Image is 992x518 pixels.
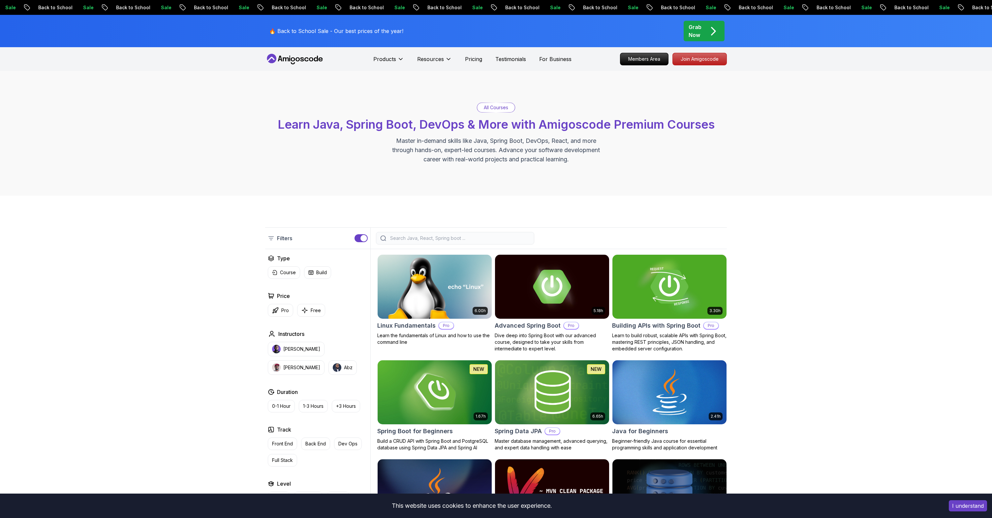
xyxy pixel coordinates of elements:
[332,400,360,412] button: +3 Hours
[283,346,320,352] p: [PERSON_NAME]
[338,440,357,447] p: Dev Ops
[268,342,325,356] button: instructor img[PERSON_NAME]
[301,437,330,450] button: Back End
[297,304,325,317] button: Free
[336,403,356,409] p: +3 Hours
[272,345,281,353] img: instructor img
[108,4,153,11] p: Back to School
[886,4,931,11] p: Back to School
[334,437,362,450] button: Dev Ops
[268,400,295,412] button: 0-1 Hour
[620,53,668,65] a: Members Area
[272,363,281,372] img: instructor img
[272,440,293,447] p: Front End
[931,4,952,11] p: Sale
[277,480,291,488] h2: Level
[673,53,727,65] p: Join Amigoscode
[280,269,296,276] p: Course
[612,360,727,451] a: Java for Beginners card2.41hJava for BeginnersBeginner-friendly Java course for essential program...
[294,492,323,504] button: Mid-level
[495,321,561,330] h2: Advanced Spring Boot
[327,492,350,504] button: Senior
[542,4,563,11] p: Sale
[281,307,289,314] p: Pro
[231,4,252,11] p: Sale
[377,332,492,345] p: Learn the fundamentals of Linux and how to use the command line
[153,4,174,11] p: Sale
[711,414,721,419] p: 2.41h
[311,307,321,314] p: Free
[495,254,609,352] a: Advanced Spring Boot card5.18hAdvanced Spring BootProDive deep into Spring Boot with our advanced...
[689,23,701,39] p: Grab Now
[419,4,464,11] p: Back to School
[672,53,727,65] a: Join Amigoscode
[378,255,492,319] img: Linux Fundamentals card
[299,400,328,412] button: 1-3 Hours
[417,55,444,63] p: Resources
[497,4,542,11] p: Back to School
[612,254,727,352] a: Building APIs with Spring Boot card3.30hBuilding APIs with Spring BootProLearn to build robust, s...
[278,117,715,132] span: Learn Java, Spring Boot, DevOps & More with Amigoscode Premium Courses
[373,55,404,68] button: Products
[272,403,291,409] p: 0-1 Hour
[304,266,331,279] button: Build
[268,266,300,279] button: Course
[268,492,290,504] button: Junior
[495,360,609,424] img: Spring Data JPA card
[264,4,309,11] p: Back to School
[283,364,320,371] p: [PERSON_NAME]
[731,4,776,11] p: Back to School
[277,388,298,396] h2: Duration
[277,254,290,262] h2: Type
[303,403,324,409] p: 1-3 Hours
[776,4,797,11] p: Sale
[476,414,486,419] p: 1.67h
[305,440,326,447] p: Back End
[30,4,75,11] p: Back to School
[495,360,609,451] a: Spring Data JPA card6.65hNEWSpring Data JPAProMaster database management, advanced querying, and ...
[389,235,530,242] input: Search Java, React, Spring boot ...
[612,438,727,451] p: Beginner-friendly Java course for essential programming skills and application development
[809,4,853,11] p: Back to School
[268,454,297,467] button: Full Stack
[473,366,484,372] p: NEW
[465,55,482,63] a: Pricing
[591,366,602,372] p: NEW
[495,255,609,319] img: Advanced Spring Boot card
[853,4,875,11] p: Sale
[268,360,325,375] button: instructor img[PERSON_NAME]
[495,55,526,63] a: Testimonials
[495,438,609,451] p: Master database management, advanced querying, and expert data handling with ease
[545,428,560,435] p: Pro
[377,254,492,345] a: Linux Fundamentals card6.00hLinux FundamentalsProLearn the fundamentals of Linux and how to use t...
[278,330,304,338] h2: Instructors
[269,27,403,35] p: 🔥 Back to School Sale - Our best prices of the year!
[277,292,290,300] h2: Price
[272,457,293,464] p: Full Stack
[377,438,492,451] p: Build a CRUD API with Spring Boot and PostgreSQL database using Spring Data JPA and Spring AI
[373,55,396,63] p: Products
[344,364,353,371] p: Abz
[612,427,668,436] h2: Java for Beginners
[328,360,357,375] button: instructor imgAbz
[564,322,578,329] p: Pro
[698,4,719,11] p: Sale
[704,322,718,329] p: Pro
[377,321,436,330] h2: Linux Fundamentals
[949,500,987,511] button: Accept cookies
[612,255,727,319] img: Building APIs with Spring Boot card
[612,360,727,424] img: Java for Beginners card
[709,308,721,313] p: 3.30h
[75,4,96,11] p: Sale
[464,4,485,11] p: Sale
[333,363,341,372] img: instructor img
[592,414,603,419] p: 6.65h
[309,4,330,11] p: Sale
[268,304,293,317] button: Pro
[342,4,387,11] p: Back to School
[377,360,492,451] a: Spring Boot for Beginners card1.67hNEWSpring Boot for BeginnersBuild a CRUD API with Spring Boot ...
[268,437,297,450] button: Front End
